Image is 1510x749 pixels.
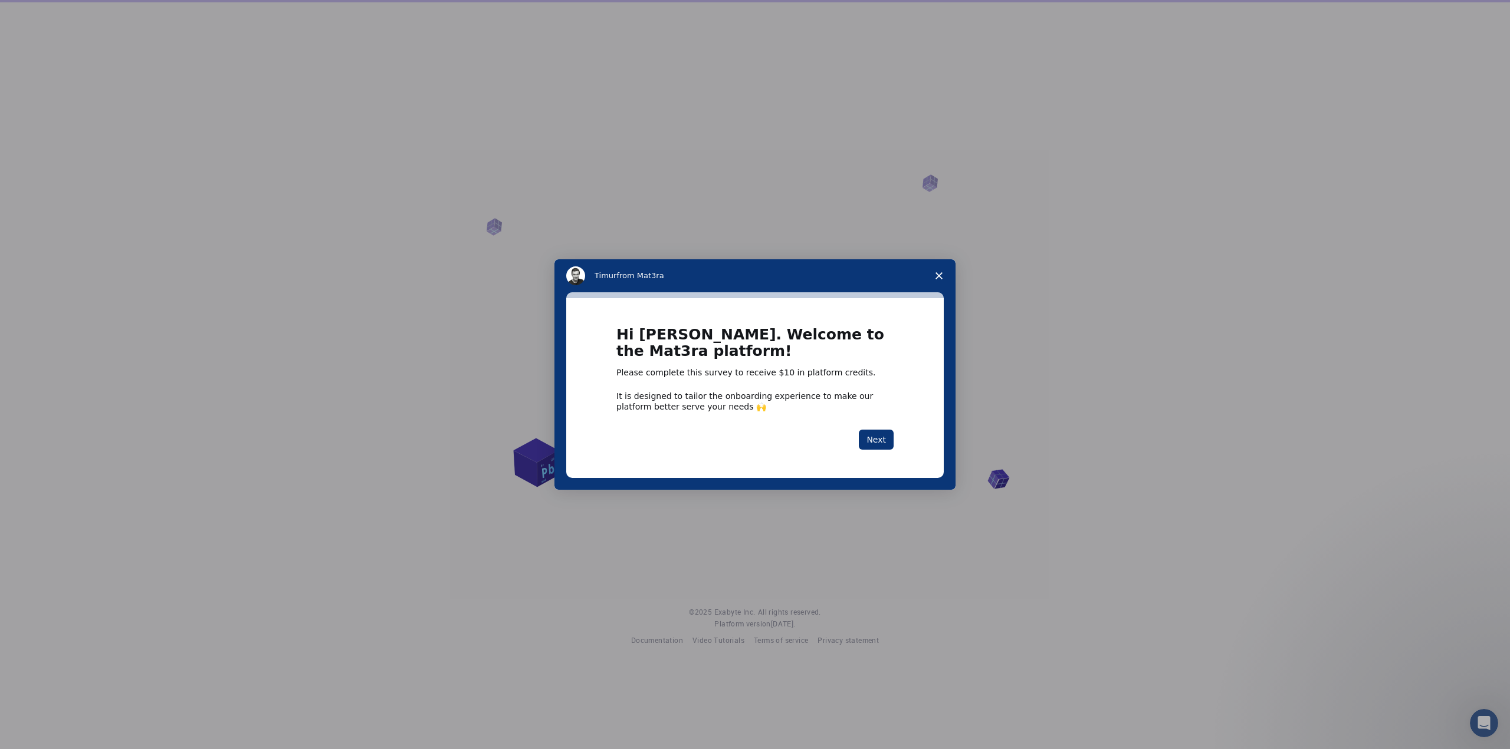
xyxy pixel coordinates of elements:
img: Profile image for Timur [566,266,585,285]
div: Please complete this survey to receive $10 in platform credits. [616,367,894,379]
h1: Hi [PERSON_NAME]. Welcome to the Mat3ra platform! [616,326,894,367]
button: Next [859,430,894,450]
span: Timur [595,271,616,280]
span: Close survey [923,259,956,292]
span: from Mat3ra [616,271,664,280]
div: It is designed to tailor the onboarding experience to make our platform better serve your needs 🙌 [616,391,894,412]
span: Podpora [23,8,67,19]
